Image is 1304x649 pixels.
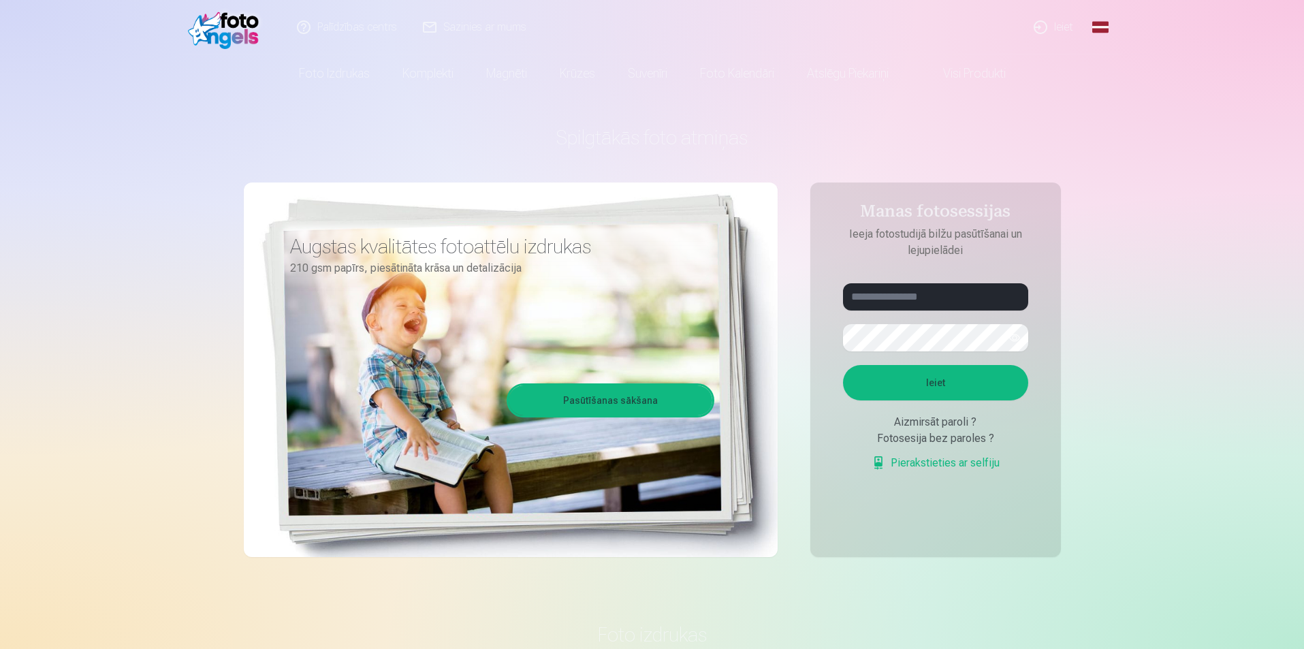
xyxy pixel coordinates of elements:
[872,455,1000,471] a: Pierakstieties ar selfiju
[843,365,1028,400] button: Ieiet
[684,54,791,93] a: Foto kalendāri
[543,54,611,93] a: Krūzes
[509,385,712,415] a: Pasūtīšanas sākšana
[611,54,684,93] a: Suvenīri
[244,125,1061,150] h1: Spilgtākās foto atmiņas
[290,259,704,278] p: 210 gsm papīrs, piesātināta krāsa un detalizācija
[843,430,1028,447] div: Fotosesija bez paroles ?
[829,226,1042,259] p: Ieeja fotostudijā bilžu pasūtīšanai un lejupielādei
[188,5,266,49] img: /fa1
[283,54,386,93] a: Foto izdrukas
[829,202,1042,226] h4: Manas fotosessijas
[470,54,543,93] a: Magnēti
[386,54,470,93] a: Komplekti
[843,414,1028,430] div: Aizmirsāt paroli ?
[905,54,1022,93] a: Visi produkti
[791,54,905,93] a: Atslēgu piekariņi
[255,622,1050,647] h3: Foto izdrukas
[290,234,704,259] h3: Augstas kvalitātes fotoattēlu izdrukas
